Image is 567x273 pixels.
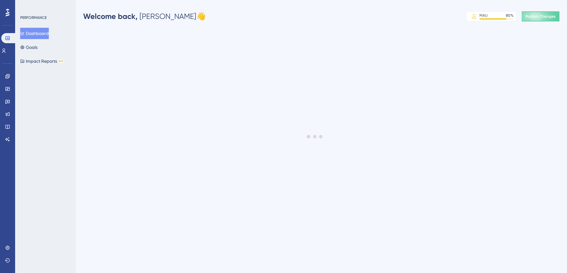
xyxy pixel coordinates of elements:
[20,15,47,20] div: PERFORMANCE
[20,28,49,39] button: Dashboard
[20,42,37,53] button: Goals
[522,11,559,21] button: Publish Changes
[20,55,64,67] button: Impact ReportsBETA
[83,12,138,21] span: Welcome back,
[479,13,488,18] div: MAU
[506,13,513,18] div: 80 %
[58,60,64,63] div: BETA
[83,11,206,21] div: [PERSON_NAME] 👋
